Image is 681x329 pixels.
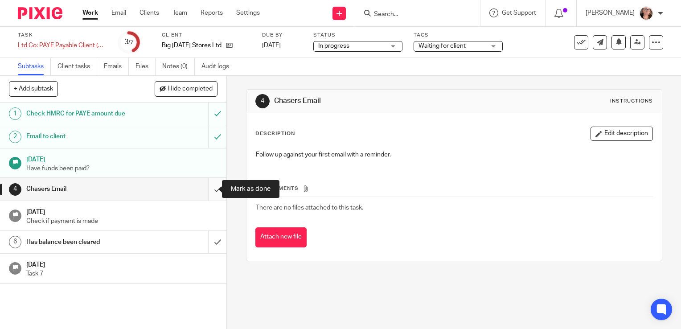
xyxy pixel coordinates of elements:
a: Emails [104,58,129,75]
p: Task 7 [26,269,218,278]
a: Settings [236,8,260,17]
div: 3 [124,37,133,47]
h1: [DATE] [26,153,218,164]
p: Follow up against your first email with a reminder. [256,150,652,159]
h1: [DATE] [26,258,218,269]
span: There are no files attached to this task. [256,205,363,211]
h1: [DATE] [26,206,218,217]
h1: Email to client [26,130,142,143]
p: [PERSON_NAME] [586,8,635,17]
a: Clients [139,8,159,17]
div: Ltd Co: PAYE Payable Client (Monthly) [18,41,107,50]
div: 1 [9,107,21,120]
h1: Chasers Email [274,96,473,106]
input: Search [373,11,453,19]
small: /7 [128,40,133,45]
a: Client tasks [57,58,97,75]
div: 4 [9,183,21,196]
h1: Has balance been cleared [26,235,142,249]
button: + Add subtask [9,81,58,96]
img: Pixie [18,7,62,19]
a: Email [111,8,126,17]
a: Files [135,58,156,75]
button: Hide completed [155,81,217,96]
label: Tags [414,32,503,39]
h1: Chasers Email [26,182,142,196]
a: Reports [201,8,223,17]
a: Work [82,8,98,17]
span: Get Support [502,10,536,16]
span: Hide completed [168,86,213,93]
a: Audit logs [201,58,236,75]
p: Description [255,130,295,137]
div: Instructions [610,98,653,105]
p: Check if payment is made [26,217,218,226]
span: Attachments [256,186,299,191]
button: Attach new file [255,227,307,247]
p: Have funds been paid? [26,164,218,173]
a: Notes (0) [162,58,195,75]
p: Big [DATE] Stores Ltd [162,41,222,50]
label: Client [162,32,251,39]
img: Louise.jpg [639,6,653,21]
div: 4 [255,94,270,108]
label: Status [313,32,402,39]
span: [DATE] [262,42,281,49]
div: 6 [9,236,21,248]
span: Waiting for client [418,43,466,49]
h1: Check HMRC for PAYE amount due [26,107,142,120]
label: Task [18,32,107,39]
button: Edit description [591,127,653,141]
a: Team [172,8,187,17]
span: In progress [318,43,349,49]
label: Due by [262,32,302,39]
a: Subtasks [18,58,51,75]
div: 2 [9,131,21,143]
